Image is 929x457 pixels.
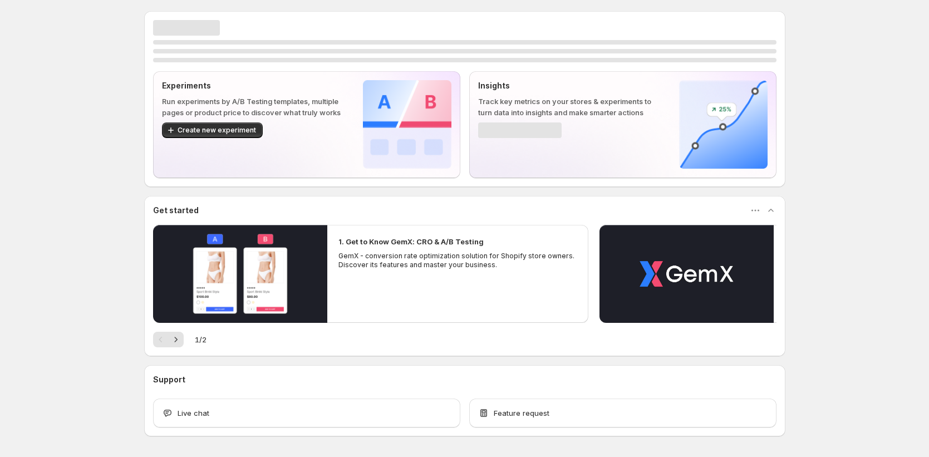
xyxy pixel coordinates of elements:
img: Insights [679,80,768,169]
h3: Get started [153,205,199,216]
span: Live chat [178,407,209,419]
p: Experiments [162,80,345,91]
button: Next [168,332,184,347]
p: Track key metrics on your stores & experiments to turn data into insights and make smarter actions [478,96,661,118]
button: Play video [153,225,327,323]
button: Play video [599,225,774,323]
span: Feature request [494,407,549,419]
span: 1 / 2 [195,334,207,345]
p: GemX - conversion rate optimization solution for Shopify store owners. Discover its features and ... [338,252,578,269]
h3: Support [153,374,185,385]
p: Insights [478,80,661,91]
p: Run experiments by A/B Testing templates, multiple pages or product price to discover what truly ... [162,96,345,118]
span: Create new experiment [178,126,256,135]
h2: 1. Get to Know GemX: CRO & A/B Testing [338,236,484,247]
nav: Pagination [153,332,184,347]
img: Experiments [363,80,451,169]
button: Create new experiment [162,122,263,138]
